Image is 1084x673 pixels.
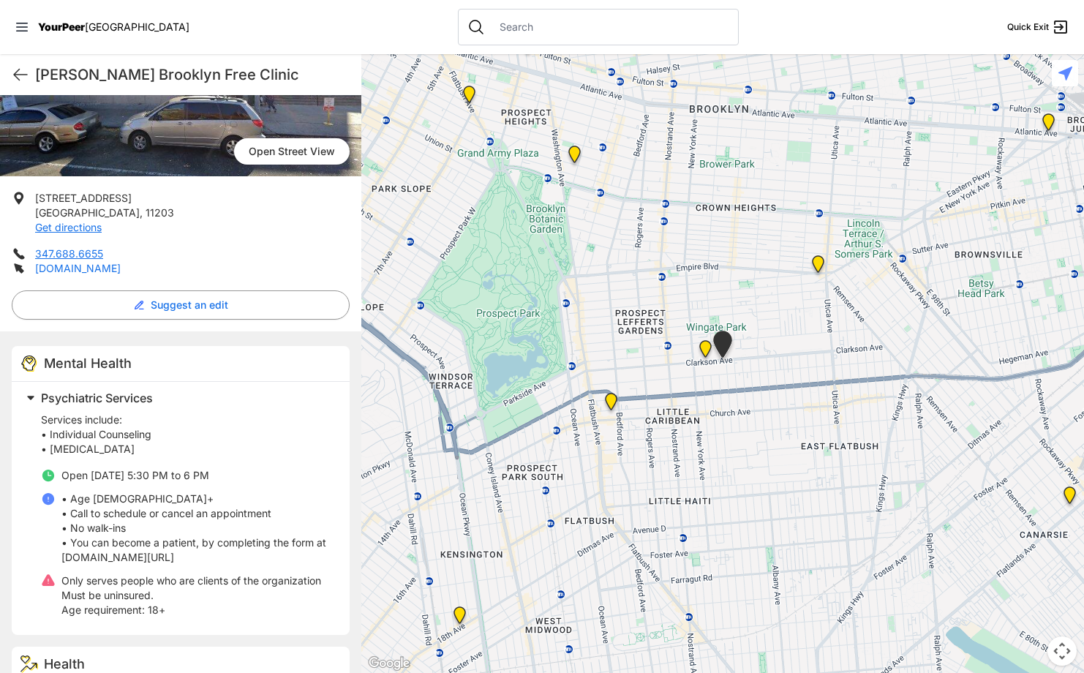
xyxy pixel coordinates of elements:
span: Quick Exit [1007,21,1049,33]
a: YourPeer[GEOGRAPHIC_DATA] [38,23,189,31]
span: 11203 [146,206,174,219]
span: Suggest an edit [151,298,228,312]
span: Health [44,656,85,672]
p: Services include: • Individual Counseling • [MEDICAL_DATA] [41,413,332,456]
div: The Gathering Place Drop-in Center [1039,113,1058,137]
span: [GEOGRAPHIC_DATA] [85,20,189,33]
span: Open [DATE] 5:30 PM to 6 PM [61,469,209,481]
h1: [PERSON_NAME] Brooklyn Free Clinic [35,64,350,85]
span: Psychiatric Services [41,391,153,405]
div: Crown Heights [565,146,584,169]
div: SUNY Downstate Medical Center [696,340,715,364]
a: 347.688.6655 [35,247,103,260]
div: SUNY Downstate Medical Center [710,331,735,364]
div: 4111 Family Center [451,606,469,630]
button: Map camera controls [1047,636,1077,666]
a: Open this area in Google Maps (opens a new window) [365,654,413,673]
span: Must be uninsured. [61,589,154,601]
a: [DOMAIN_NAME] [35,262,121,274]
span: [STREET_ADDRESS] [35,192,132,204]
div: Canarsie [1061,486,1079,510]
span: , [140,206,143,219]
a: Get directions [35,221,102,233]
span: Open Street View [234,138,350,165]
img: Google [365,654,413,673]
div: Flatbush Central Location [602,393,620,416]
span: [GEOGRAPHIC_DATA] [35,206,140,219]
span: Mental Health [44,356,132,371]
div: Brooklyn Center for Psychotherapy & New Directions [460,86,478,109]
div: Crown Heights [809,255,827,279]
span: YourPeer [38,20,85,33]
p: • Age [DEMOGRAPHIC_DATA]+ • Call to schedule or cancel an appointment • No walk-ins • You can bec... [61,492,332,565]
a: Quick Exit [1007,18,1069,36]
input: Search [491,20,729,34]
p: 18+ [61,603,321,617]
button: Suggest an edit [12,290,350,320]
span: Only serves people who are clients of the organization [61,574,321,587]
span: Age requirement: [61,604,145,616]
